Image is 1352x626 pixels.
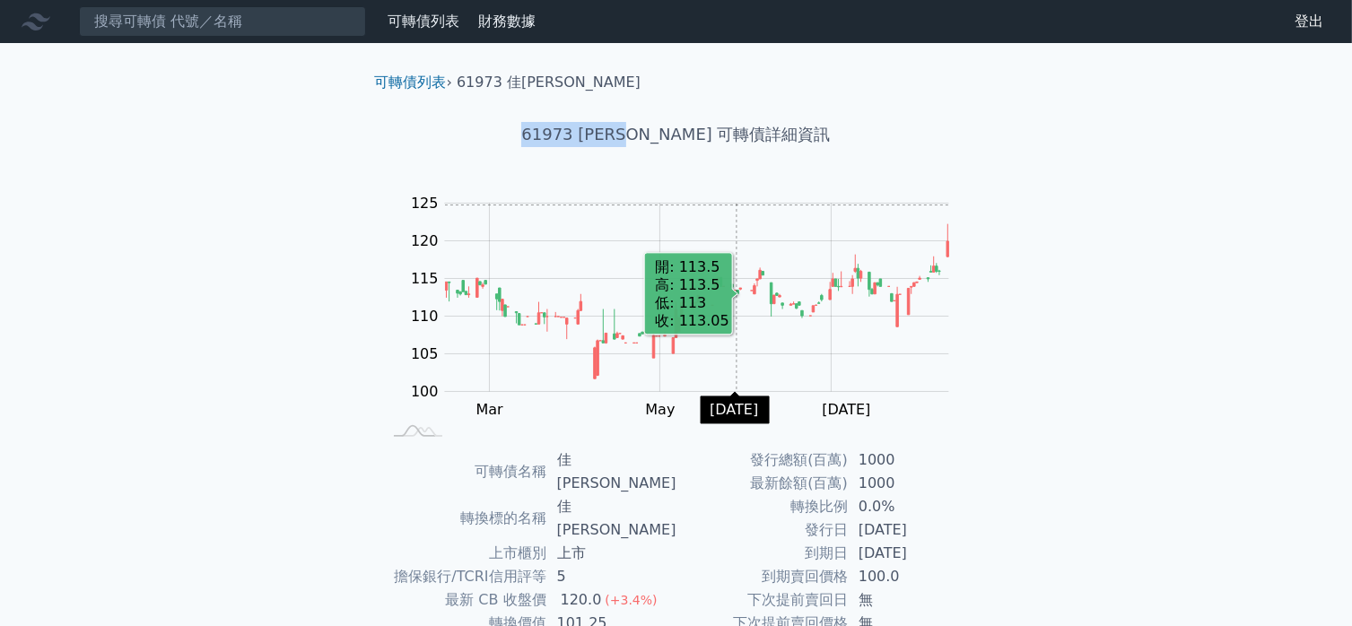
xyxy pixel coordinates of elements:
tspan: May [646,401,676,418]
td: [DATE] [848,542,971,565]
td: 1000 [848,472,971,495]
td: 最新餘額(百萬) [676,472,848,495]
g: Chart [402,195,976,418]
tspan: 100 [411,383,439,400]
td: 到期賣回價格 [676,565,848,588]
li: 61973 佳[PERSON_NAME] [457,72,641,93]
td: 下次提前賣回日 [676,588,848,612]
td: 無 [848,588,971,612]
a: 財務數據 [478,13,536,30]
tspan: 110 [411,308,439,325]
td: [DATE] [848,518,971,542]
tspan: 115 [411,270,439,287]
td: 最新 CB 收盤價 [382,588,546,612]
td: 發行總額(百萬) [676,448,848,472]
a: 登出 [1280,7,1338,36]
tspan: [DATE] [822,401,870,418]
td: 發行日 [676,518,848,542]
td: 轉換比例 [676,495,848,518]
input: 搜尋可轉債 代號／名稱 [79,6,366,37]
a: 可轉債列表 [375,74,447,91]
td: 轉換標的名稱 [382,495,546,542]
tspan: 125 [411,195,439,212]
td: 100.0 [848,565,971,588]
td: 到期日 [676,542,848,565]
td: 佳[PERSON_NAME] [546,448,676,495]
td: 0.0% [848,495,971,518]
a: 可轉債列表 [388,13,459,30]
span: (+3.4%) [605,593,657,607]
td: 上市櫃別 [382,542,546,565]
tspan: 105 [411,345,439,362]
td: 5 [546,565,676,588]
li: › [375,72,452,93]
tspan: Mar [476,401,504,418]
div: 120.0 [557,588,606,612]
h1: 61973 [PERSON_NAME] 可轉債詳細資訊 [361,122,992,147]
td: 1000 [848,448,971,472]
td: 擔保銀行/TCRI信用評等 [382,565,546,588]
td: 可轉債名稱 [382,448,546,495]
tspan: 120 [411,232,439,249]
td: 佳[PERSON_NAME] [546,495,676,542]
td: 上市 [546,542,676,565]
g: Series [445,224,948,379]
